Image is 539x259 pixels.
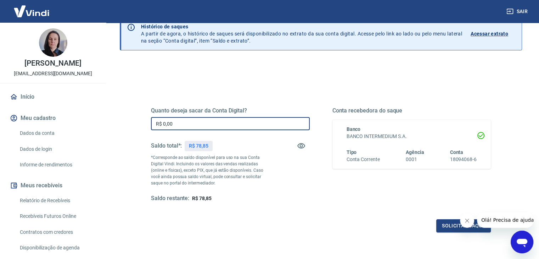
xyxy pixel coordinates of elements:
h5: Saldo total*: [151,142,182,149]
span: Agência [406,149,424,155]
span: Banco [347,126,361,132]
p: Acessar extrato [471,30,508,37]
a: Relatório de Recebíveis [17,193,97,208]
a: Dados de login [17,142,97,156]
a: Recebíveis Futuros Online [17,209,97,224]
h6: Conta Corrente [347,156,380,163]
button: Sair [505,5,530,18]
a: Disponibilização de agenda [17,241,97,255]
a: Acessar extrato [471,23,516,44]
button: Meus recebíveis [9,178,97,193]
button: Meu cadastro [9,110,97,126]
h6: 0001 [406,156,424,163]
button: Solicitar saque [436,219,491,232]
span: R$ 78,85 [192,195,212,201]
iframe: Fechar mensagem [460,214,474,228]
span: Conta [450,149,463,155]
h5: Conta recebedora do saque [332,107,491,114]
h6: BANCO INTERMEDIUM S.A. [347,133,477,140]
img: a78afdb1-fd15-47a8-9bdc-3248c4f9eea4.jpeg [39,28,67,57]
span: Tipo [347,149,357,155]
span: Olá! Precisa de ajuda? [4,5,60,11]
a: Contratos com credores [17,225,97,239]
a: Dados da conta [17,126,97,140]
h5: Quanto deseja sacar da Conta Digital? [151,107,310,114]
p: R$ 78,85 [189,142,208,150]
iframe: Mensagem da empresa [477,212,533,228]
h6: 18094068-6 [450,156,477,163]
p: [PERSON_NAME] [24,60,81,67]
p: [EMAIL_ADDRESS][DOMAIN_NAME] [14,70,92,77]
a: Informe de rendimentos [17,158,97,172]
img: Vindi [9,0,55,22]
iframe: Botão para abrir a janela de mensagens [511,231,533,253]
a: Início [9,89,97,105]
p: Histórico de saques [141,23,462,30]
h5: Saldo restante: [151,195,189,202]
p: *Corresponde ao saldo disponível para uso na sua Conta Digital Vindi. Incluindo os valores das ve... [151,154,270,186]
p: A partir de agora, o histórico de saques será disponibilizado no extrato da sua conta digital. Ac... [141,23,462,44]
